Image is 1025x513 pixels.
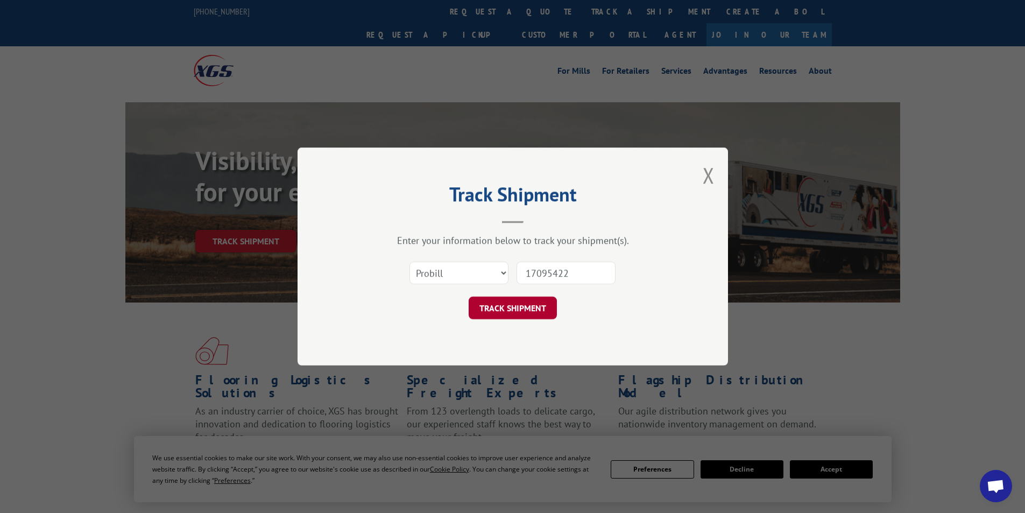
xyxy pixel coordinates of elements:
button: Close modal [703,161,715,189]
input: Number(s) [517,262,616,284]
button: TRACK SHIPMENT [469,297,557,319]
div: Enter your information below to track your shipment(s). [351,234,674,247]
h2: Track Shipment [351,187,674,207]
a: Open chat [980,470,1012,502]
